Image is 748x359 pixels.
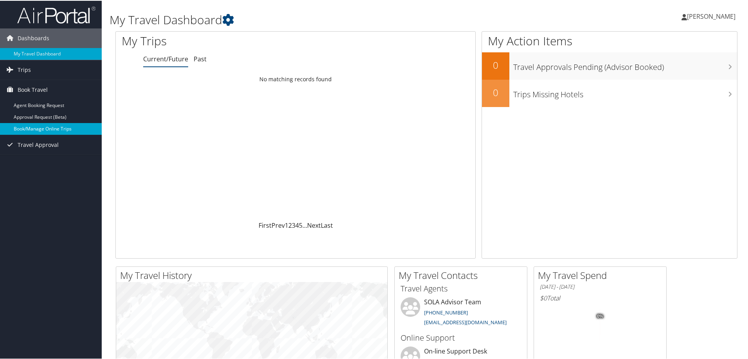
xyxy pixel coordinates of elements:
[424,308,468,315] a: [PHONE_NUMBER]
[597,313,603,318] tspan: 0%
[194,54,207,63] a: Past
[482,52,737,79] a: 0Travel Approvals Pending (Advisor Booked)
[285,220,288,229] a: 1
[272,220,285,229] a: Prev
[482,58,509,71] h2: 0
[538,268,666,281] h2: My Travel Spend
[295,220,299,229] a: 4
[482,85,509,98] h2: 0
[110,11,532,27] h1: My Travel Dashboard
[424,318,507,325] a: [EMAIL_ADDRESS][DOMAIN_NAME]
[397,296,525,329] li: SOLA Advisor Team
[18,79,48,99] span: Book Travel
[540,293,547,302] span: $0
[292,220,295,229] a: 3
[288,220,292,229] a: 2
[681,4,743,27] a: [PERSON_NAME]
[321,220,333,229] a: Last
[540,293,660,302] h6: Total
[18,59,31,79] span: Trips
[482,32,737,48] h1: My Action Items
[116,71,475,86] td: No matching records found
[302,220,307,229] span: …
[143,54,188,63] a: Current/Future
[259,220,272,229] a: First
[18,28,49,47] span: Dashboards
[18,134,59,154] span: Travel Approval
[307,220,321,229] a: Next
[687,11,735,20] span: [PERSON_NAME]
[399,268,527,281] h2: My Travel Contacts
[122,32,320,48] h1: My Trips
[120,268,387,281] h2: My Travel History
[540,282,660,290] h6: [DATE] - [DATE]
[482,79,737,106] a: 0Trips Missing Hotels
[401,282,521,293] h3: Travel Agents
[401,332,521,343] h3: Online Support
[513,84,737,99] h3: Trips Missing Hotels
[513,57,737,72] h3: Travel Approvals Pending (Advisor Booked)
[17,5,95,23] img: airportal-logo.png
[299,220,302,229] a: 5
